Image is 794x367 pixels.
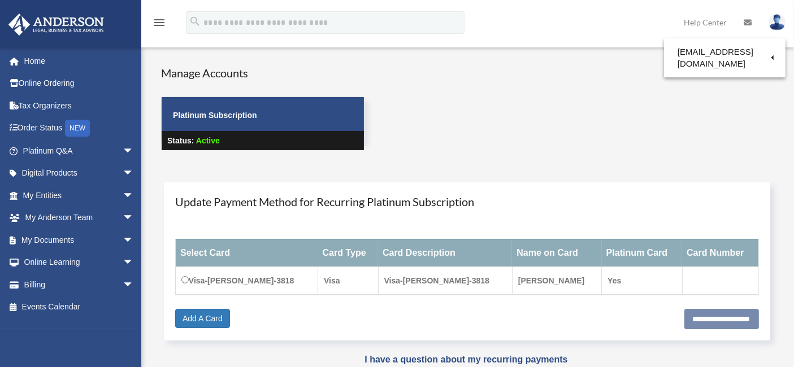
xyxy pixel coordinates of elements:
[8,296,151,318] a: Events Calendar
[5,14,107,36] img: Anderson Advisors Platinum Portal
[602,239,682,266] th: Platinum Card
[512,239,601,266] th: Name on Card
[8,117,151,140] a: Order StatusNEW
[8,273,151,296] a: Billingarrow_drop_down
[173,111,257,120] strong: Platinum Subscription
[161,65,365,81] h4: Manage Accounts
[318,239,378,266] th: Card Type
[123,184,145,207] span: arrow_drop_down
[602,266,682,295] td: Yes
[8,184,151,207] a: My Entitiesarrow_drop_down
[512,266,601,295] td: [PERSON_NAME]
[176,239,318,266] th: Select Card
[196,136,220,145] span: Active
[189,15,201,28] i: search
[8,207,151,229] a: My Anderson Teamarrow_drop_down
[769,14,786,30] img: User Pic
[378,266,512,295] td: Visa-[PERSON_NAME]-3818
[176,266,318,295] td: Visa-[PERSON_NAME]-3818
[8,50,151,72] a: Home
[8,162,151,185] a: Digital Productsarrow_drop_down
[123,229,145,252] span: arrow_drop_down
[8,229,151,251] a: My Documentsarrow_drop_down
[153,16,166,29] i: menu
[664,41,786,75] a: [EMAIL_ADDRESS][DOMAIN_NAME]
[65,120,90,137] div: NEW
[167,136,194,145] strong: Status:
[8,251,151,274] a: Online Learningarrow_drop_down
[153,20,166,29] a: menu
[682,239,758,266] th: Card Number
[8,139,151,162] a: Platinum Q&Aarrow_drop_down
[8,72,151,95] a: Online Ordering
[8,94,151,117] a: Tax Organizers
[123,207,145,230] span: arrow_drop_down
[123,139,145,163] span: arrow_drop_down
[123,251,145,274] span: arrow_drop_down
[175,194,759,209] h4: Update Payment Method for Recurring Platinum Subscription
[318,266,378,295] td: Visa
[123,162,145,185] span: arrow_drop_down
[123,273,145,296] span: arrow_drop_down
[378,239,512,266] th: Card Description
[175,309,230,328] a: Add A Card
[365,355,567,364] a: I have a question about my recurring payments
